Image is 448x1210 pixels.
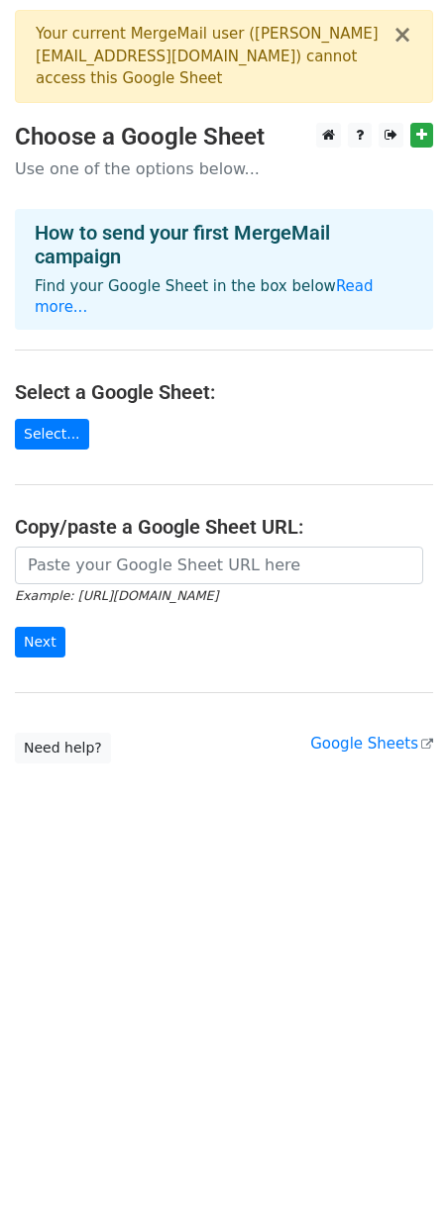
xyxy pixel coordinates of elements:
[15,588,218,603] small: Example: [URL][DOMAIN_NAME]
[15,627,65,657] input: Next
[15,123,433,151] h3: Choose a Google Sheet
[15,419,89,450] a: Select...
[35,221,413,268] h4: How to send your first MergeMail campaign
[36,23,392,90] div: Your current MergeMail user ( [PERSON_NAME][EMAIL_ADDRESS][DOMAIN_NAME] ) cannot access this Goog...
[15,515,433,539] h4: Copy/paste a Google Sheet URL:
[392,23,412,47] button: ×
[15,547,423,584] input: Paste your Google Sheet URL here
[35,277,374,316] a: Read more...
[15,158,433,179] p: Use one of the options below...
[310,735,433,753] a: Google Sheets
[15,733,111,763] a: Need help?
[35,276,413,318] p: Find your Google Sheet in the box below
[15,380,433,404] h4: Select a Google Sheet:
